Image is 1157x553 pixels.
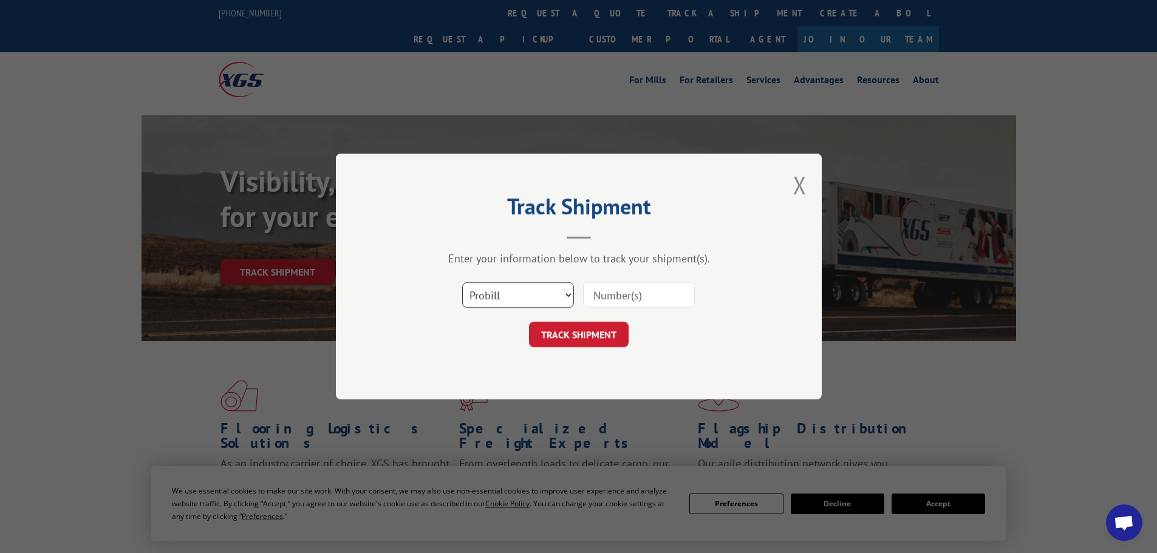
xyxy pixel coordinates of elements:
[397,198,761,221] h2: Track Shipment
[583,282,695,308] input: Number(s)
[793,169,807,201] button: Close modal
[1106,504,1142,541] div: Open chat
[397,251,761,265] div: Enter your information below to track your shipment(s).
[529,322,629,347] button: TRACK SHIPMENT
